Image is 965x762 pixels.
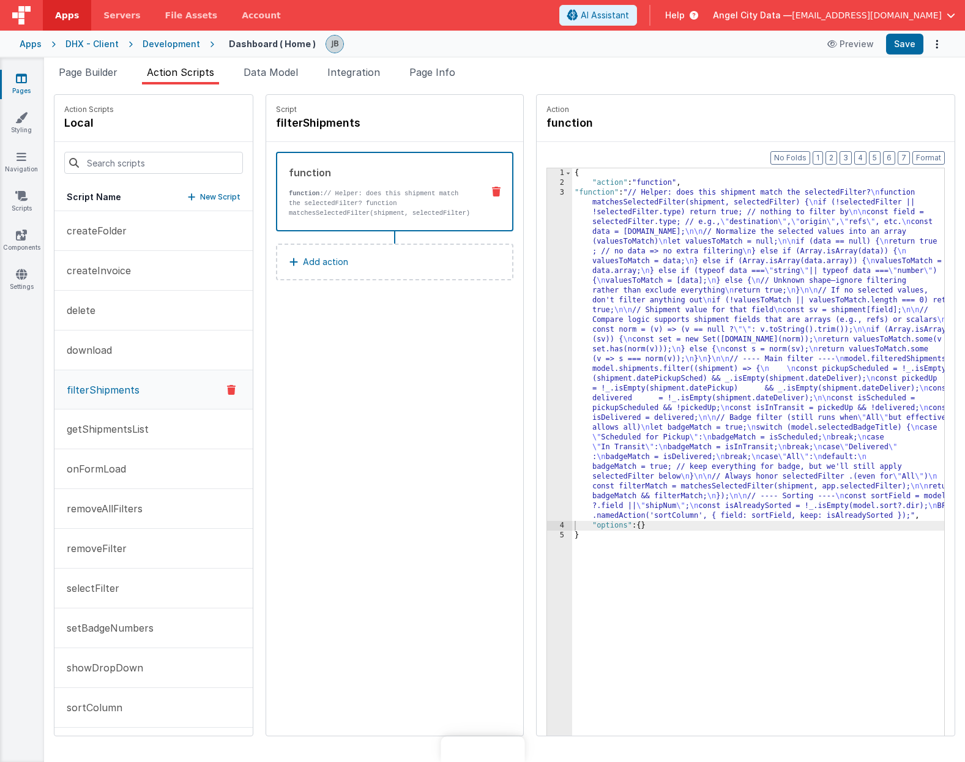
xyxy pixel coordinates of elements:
[276,114,460,132] h4: filterShipments
[59,541,127,556] p: removeFilter
[559,5,637,26] button: AI Assistant
[886,34,923,54] button: Save
[547,531,572,540] div: 5
[59,223,127,238] p: createFolder
[546,114,730,132] h4: function
[54,648,253,688] button: showDropDown
[792,9,942,21] span: [EMAIL_ADDRESS][DOMAIN_NAME]
[825,151,837,165] button: 2
[327,66,380,78] span: Integration
[770,151,810,165] button: No Folds
[713,9,792,21] span: Angel City Data —
[200,191,240,203] p: New Script
[546,105,945,114] p: Action
[59,461,126,476] p: onFormLoad
[54,688,253,728] button: sortColumn
[326,35,343,53] img: 9990944320bbc1bcb8cfbc08cd9c0949
[54,409,253,449] button: getShipmentsList
[813,151,823,165] button: 1
[289,190,324,197] strong: function:
[143,38,200,50] div: Development
[59,303,95,318] p: delete
[244,66,298,78] span: Data Model
[820,34,881,54] button: Preview
[840,151,852,165] button: 3
[289,165,473,180] div: function
[59,581,119,596] p: selectFilter
[898,151,910,165] button: 7
[713,9,955,21] button: Angel City Data — [EMAIL_ADDRESS][DOMAIN_NAME]
[165,9,218,21] span: File Assets
[547,178,572,188] div: 2
[64,152,243,174] input: Search scripts
[303,255,348,269] p: Add action
[276,244,513,280] button: Add action
[59,422,149,436] p: getShipmentsList
[289,189,473,237] p: // Helper: does this shipment match the selectedFilter? function matchesSelectedFilter(shipment, ...
[103,9,140,21] span: Servers
[147,66,214,78] span: Action Scripts
[59,343,112,357] p: download
[20,38,42,50] div: Apps
[59,263,131,278] p: createInvoice
[54,251,253,291] button: createInvoice
[276,105,513,114] p: Script
[59,383,140,397] p: filterShipments
[409,66,455,78] span: Page Info
[581,9,629,21] span: AI Assistant
[59,621,154,635] p: setBadgeNumbers
[59,501,143,516] p: removeAllFilters
[59,660,143,675] p: showDropDown
[869,151,881,165] button: 5
[64,114,114,132] h4: local
[54,569,253,608] button: selectFilter
[547,188,572,521] div: 3
[65,38,119,50] div: DHX - Client
[854,151,866,165] button: 4
[441,736,524,762] iframe: Marker.io feedback button
[54,449,253,489] button: onFormLoad
[54,489,253,529] button: removeAllFilters
[54,211,253,251] button: createFolder
[54,291,253,331] button: delete
[59,66,117,78] span: Page Builder
[54,370,253,409] button: filterShipments
[229,39,316,48] h4: Dashboard ( Home )
[912,151,945,165] button: Format
[54,608,253,648] button: setBadgeNumbers
[54,529,253,569] button: removeFilter
[547,521,572,531] div: 4
[188,191,240,203] button: New Script
[883,151,895,165] button: 6
[64,105,114,114] p: Action Scripts
[928,35,945,53] button: Options
[54,331,253,370] button: download
[665,9,685,21] span: Help
[59,700,122,715] p: sortColumn
[547,168,572,178] div: 1
[67,191,121,203] h5: Script Name
[55,9,79,21] span: Apps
